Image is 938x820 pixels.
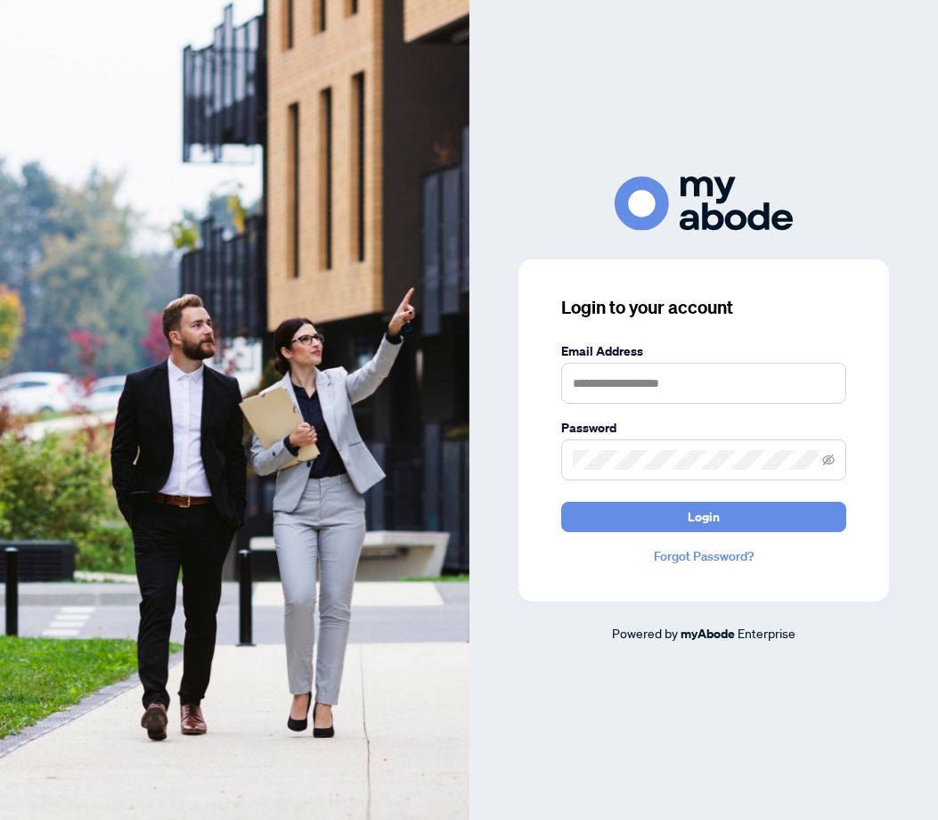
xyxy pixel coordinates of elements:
span: Enterprise [738,625,795,641]
a: myAbode [681,624,735,644]
h3: Login to your account [561,295,846,320]
label: Email Address [561,341,846,361]
span: eye-invisible [822,454,835,466]
button: Login [561,502,846,532]
span: Powered by [612,625,678,641]
span: Login [688,503,720,531]
a: Forgot Password? [561,546,846,566]
label: Password [561,418,846,438]
img: ma-logo [615,176,793,231]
